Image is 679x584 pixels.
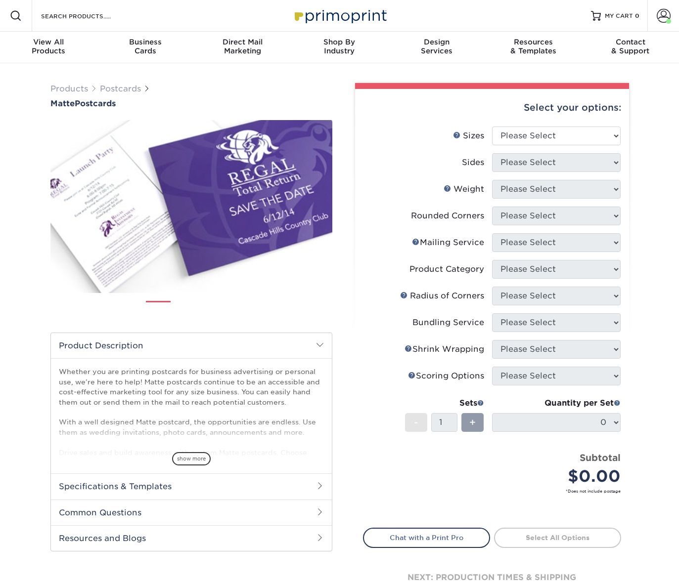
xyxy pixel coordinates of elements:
a: BusinessCards [97,32,194,63]
span: + [469,415,476,430]
img: Primoprint [290,5,389,26]
div: Rounded Corners [411,210,484,222]
h2: Specifications & Templates [51,473,332,499]
span: - [414,415,418,430]
img: Postcards 03 [212,297,237,322]
div: Select your options: [363,89,621,126]
span: Business [97,38,194,46]
div: Industry [291,38,388,55]
div: Product Category [409,263,484,275]
a: MattePostcards [50,99,332,108]
p: Whether you are printing postcards for business advertising or personal use, we’re here to help! ... [59,367,324,488]
a: Select All Options [494,528,621,547]
strong: Subtotal [580,452,621,463]
a: DesignServices [388,32,485,63]
span: Shop By [291,38,388,46]
div: Services [388,38,485,55]
span: show more [172,452,211,465]
div: Marketing [194,38,291,55]
a: Products [50,84,88,93]
a: Chat with a Print Pro [363,528,490,547]
div: Sets [405,397,484,409]
div: Cards [97,38,194,55]
span: Matte [50,99,75,108]
h2: Resources and Blogs [51,525,332,551]
span: MY CART [605,12,633,20]
div: Sizes [453,130,484,142]
span: Contact [582,38,679,46]
h1: Postcards [50,99,332,108]
span: Resources [485,38,582,46]
small: *Does not include postage [371,488,621,494]
img: Postcards 02 [179,297,204,322]
div: Shrink Wrapping [405,343,484,355]
div: Sides [462,157,484,168]
span: Design [388,38,485,46]
div: & Support [582,38,679,55]
a: Resources& Templates [485,32,582,63]
span: 0 [635,12,639,19]
a: Postcards [100,84,141,93]
img: Matte 01 [50,109,332,304]
div: Scoring Options [408,370,484,382]
img: Postcards 01 [146,297,171,322]
a: Shop ByIndustry [291,32,388,63]
a: Direct MailMarketing [194,32,291,63]
div: Weight [444,183,484,195]
div: Radius of Corners [400,290,484,302]
div: Bundling Service [412,317,484,329]
div: & Templates [485,38,582,55]
input: SEARCH PRODUCTS..... [40,10,136,22]
div: $0.00 [499,464,621,488]
div: Quantity per Set [492,397,621,409]
div: Mailing Service [412,237,484,249]
span: Direct Mail [194,38,291,46]
h2: Common Questions [51,500,332,525]
a: Contact& Support [582,32,679,63]
h2: Product Description [51,333,332,358]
